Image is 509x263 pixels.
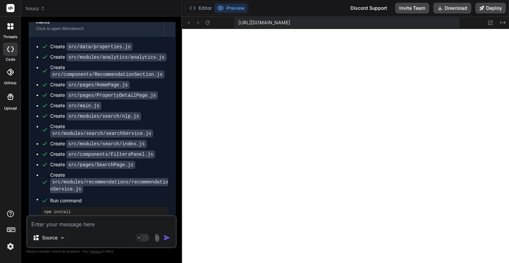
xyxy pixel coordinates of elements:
p: Always double-check its answers. Your in Bind [26,248,177,255]
code: src/components/FiltersPanel.js [66,150,155,158]
img: attachment [153,234,161,242]
label: code [6,57,15,62]
button: Deploy [475,3,506,13]
code: src/pages/HomePage.js [66,81,130,89]
div: Create [50,54,167,61]
span: [URL][DOMAIN_NAME] [238,19,290,26]
code: src/components/RecommendationSection.js [50,70,165,79]
span: Run command [50,197,168,204]
div: Create [50,43,133,50]
div: Create [50,140,147,147]
button: Editor [186,3,214,13]
code: src/modules/analytics/analytics.js [66,53,167,61]
div: Create [50,92,158,99]
div: Create [50,151,155,158]
code: src/pages/SearchPage.js [66,161,135,169]
div: Discord Support [346,3,391,13]
div: Create [50,123,168,137]
label: Upload [4,106,17,111]
span: privacy [90,249,102,253]
div: Create [50,161,135,168]
button: Preview [214,3,247,13]
img: settings [5,241,16,252]
div: Create [50,64,168,78]
button: Invite Team [395,3,429,13]
pre: npm install [44,209,166,215]
code: src/modules/recommendations/recommendationService.js [50,178,168,193]
code: src/data/properties.js [66,43,133,51]
code: src/modules/search/nlp.js [66,112,141,120]
code: src/main.js [66,102,101,110]
span: housy [26,5,45,12]
div: Click to open Workbench [36,26,157,31]
div: Create [50,113,141,120]
div: Create [50,102,101,109]
button: Download [433,3,471,13]
img: icon [164,234,170,241]
img: Pick Models [60,235,65,241]
p: Source [42,234,58,241]
label: GitHub [4,80,16,86]
code: src/modules/search/index.js [66,140,147,148]
div: Create [50,172,168,193]
code: src/modules/search/searchService.js [50,129,153,138]
code: src/pages/PropertyDetailPage.js [66,91,158,99]
label: threads [3,34,18,40]
div: Create [50,81,130,88]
